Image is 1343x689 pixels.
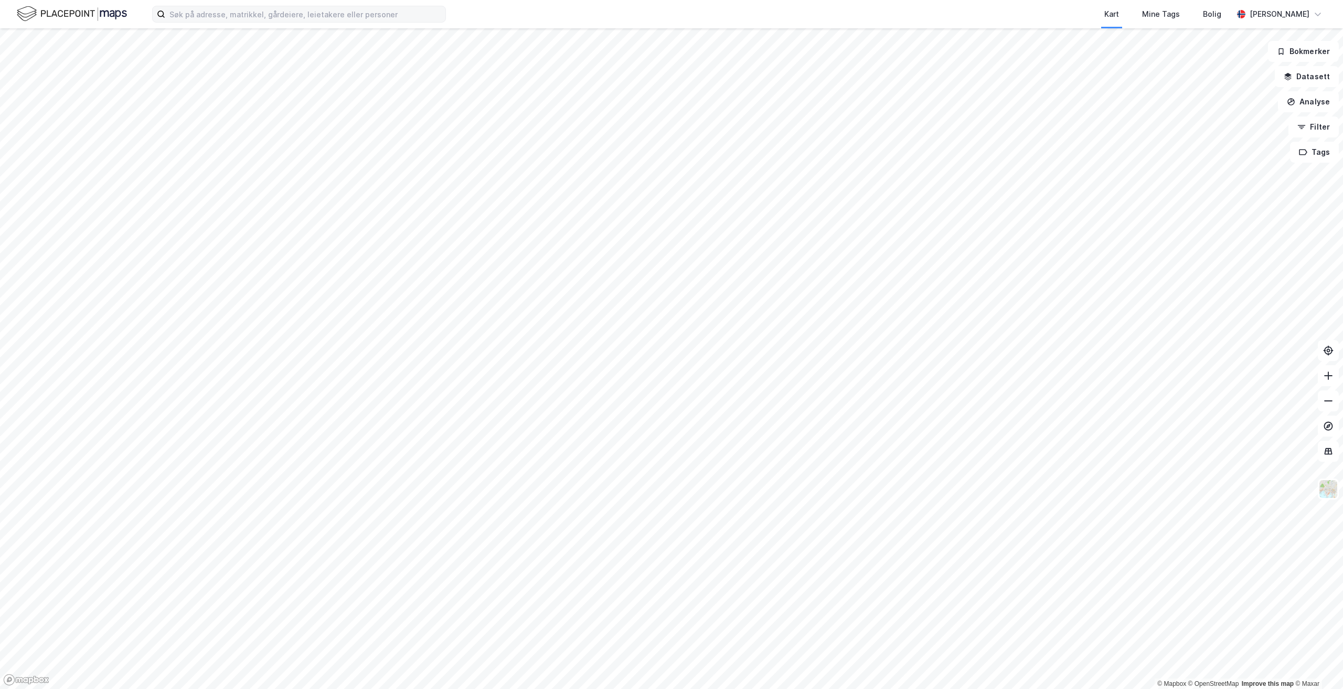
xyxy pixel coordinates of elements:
a: Mapbox [1157,680,1186,687]
button: Datasett [1275,66,1339,87]
div: Kart [1104,8,1119,20]
a: Mapbox homepage [3,674,49,686]
button: Analyse [1278,91,1339,112]
iframe: Chat Widget [1291,639,1343,689]
div: [PERSON_NAME] [1250,8,1309,20]
div: Mine Tags [1142,8,1180,20]
input: Søk på adresse, matrikkel, gårdeiere, leietakere eller personer [165,6,445,22]
div: Bolig [1203,8,1221,20]
button: Bokmerker [1268,41,1339,62]
button: Filter [1288,116,1339,137]
button: Tags [1290,142,1339,163]
div: Kontrollprogram for chat [1291,639,1343,689]
img: logo.f888ab2527a4732fd821a326f86c7f29.svg [17,5,127,23]
img: Z [1318,479,1338,499]
a: OpenStreetMap [1188,680,1239,687]
a: Improve this map [1242,680,1294,687]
